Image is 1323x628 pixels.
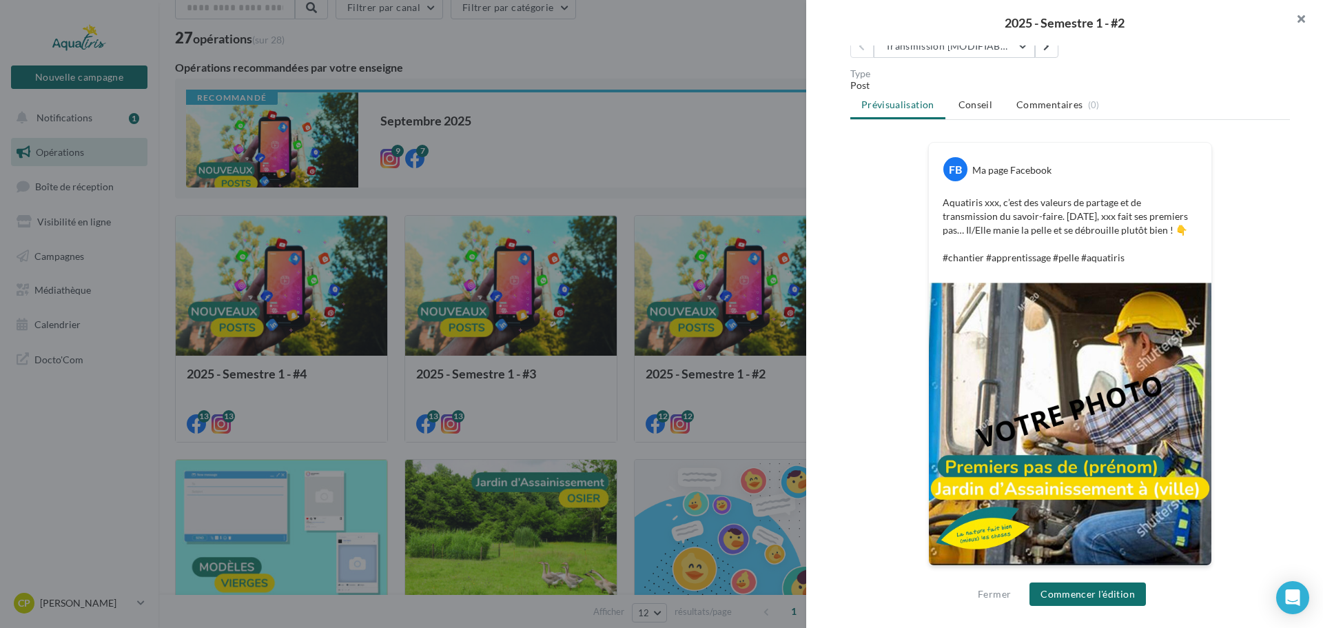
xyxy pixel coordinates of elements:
[1016,98,1083,112] span: Commentaires
[1088,99,1100,110] span: (0)
[1029,583,1146,606] button: Commencer l'édition
[958,99,992,110] span: Conseil
[828,17,1301,29] div: 2025 - Semestre 1 - #2
[943,157,967,181] div: FB
[943,196,1198,265] p: Aquatiris xxx, c’est des valeurs de partage et de transmission du savoir-faire. [DATE], xxx fait ...
[850,79,1290,92] div: Post
[850,69,1290,79] div: Type
[1276,581,1309,614] div: Open Intercom Messenger
[928,566,1212,584] div: La prévisualisation est non-contractuelle
[972,163,1052,177] div: Ma page Facebook
[874,34,1035,58] button: Transmission [MODIFIABLE]
[972,586,1016,602] button: Fermer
